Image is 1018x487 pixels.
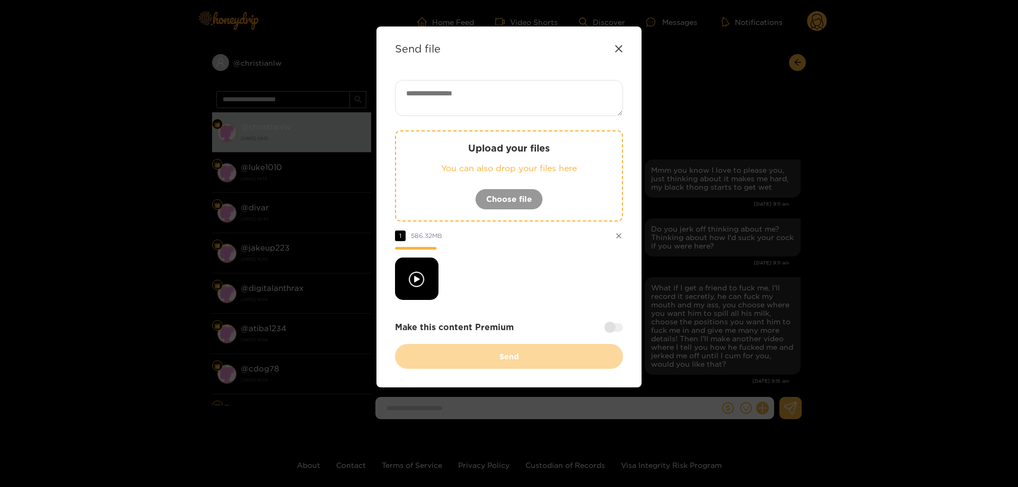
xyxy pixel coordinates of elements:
span: 586.32 MB [411,232,442,239]
strong: Make this content Premium [395,321,514,333]
button: Send [395,344,623,369]
p: You can also drop your files here [417,162,601,174]
button: Choose file [475,189,543,210]
strong: Send file [395,42,441,55]
p: Upload your files [417,142,601,154]
span: 1 [395,231,406,241]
